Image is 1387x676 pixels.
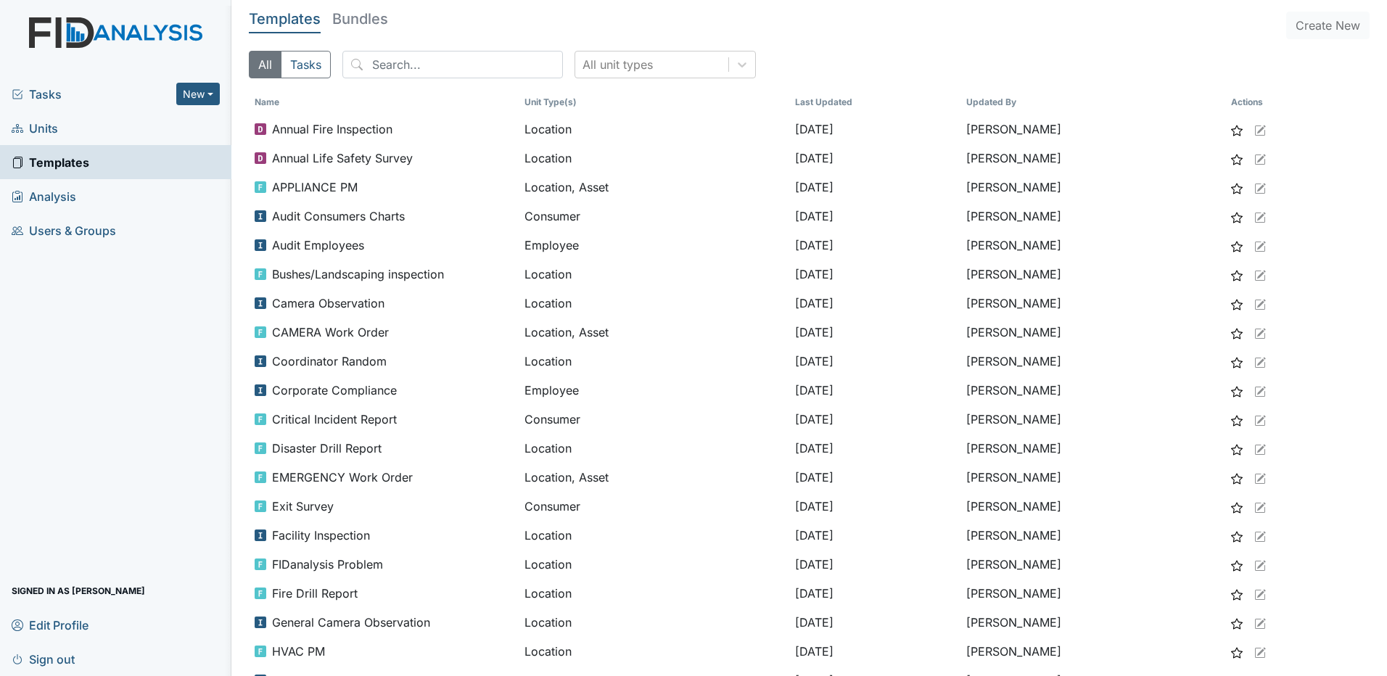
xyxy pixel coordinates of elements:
[1254,614,1266,631] a: Edit
[524,323,609,341] span: Location, Asset
[789,144,960,173] td: [DATE]
[519,90,789,115] th: Unit Type(s)
[524,382,579,399] span: Employee
[789,231,960,260] td: [DATE]
[1254,149,1266,167] a: Edit
[1254,294,1266,312] a: Edit
[1254,236,1266,254] a: Edit
[1254,323,1266,341] a: Edit
[272,294,384,312] span: Camera Observation
[272,120,392,138] span: Annual Fire Inspection
[789,318,960,347] td: [DATE]
[1254,120,1266,138] a: Edit
[1254,556,1266,573] a: Edit
[272,178,358,196] span: APPLIANCE PM
[789,550,960,579] td: [DATE]
[524,527,572,544] span: Location
[272,265,444,283] span: Bushes/Landscaping inspection
[960,608,1225,637] td: [PERSON_NAME]
[789,260,960,289] td: [DATE]
[524,469,609,486] span: Location, Asset
[1254,440,1266,457] a: Edit
[272,440,382,457] span: Disaster Drill Report
[249,90,519,115] th: Toggle SortBy
[960,492,1225,521] td: [PERSON_NAME]
[960,115,1225,144] td: [PERSON_NAME]
[524,265,572,283] span: Location
[12,117,58,139] span: Units
[12,614,89,636] span: Edit Profile
[342,51,563,78] input: Search...
[249,51,331,78] div: Type filter
[789,637,960,666] td: [DATE]
[960,434,1225,463] td: [PERSON_NAME]
[960,550,1225,579] td: [PERSON_NAME]
[960,173,1225,202] td: [PERSON_NAME]
[960,376,1225,405] td: [PERSON_NAME]
[524,614,572,631] span: Location
[583,56,653,73] div: All unit types
[524,207,580,225] span: Consumer
[524,585,572,602] span: Location
[524,643,572,660] span: Location
[12,185,76,207] span: Analysis
[272,556,383,573] span: FIDanalysis Problem
[1254,469,1266,486] a: Edit
[249,51,281,78] button: All
[12,151,89,173] span: Templates
[524,498,580,515] span: Consumer
[332,12,388,26] h5: Bundles
[272,323,389,341] span: CAMERA Work Order
[1254,353,1266,370] a: Edit
[12,86,176,103] a: Tasks
[789,579,960,608] td: [DATE]
[789,202,960,231] td: [DATE]
[960,289,1225,318] td: [PERSON_NAME]
[789,463,960,492] td: [DATE]
[1254,178,1266,196] a: Edit
[789,347,960,376] td: [DATE]
[789,434,960,463] td: [DATE]
[960,579,1225,608] td: [PERSON_NAME]
[960,637,1225,666] td: [PERSON_NAME]
[272,149,413,167] span: Annual Life Safety Survey
[272,643,325,660] span: HVAC PM
[272,469,413,486] span: EMERGENCY Work Order
[1254,411,1266,428] a: Edit
[960,231,1225,260] td: [PERSON_NAME]
[524,411,580,428] span: Consumer
[789,376,960,405] td: [DATE]
[12,648,75,670] span: Sign out
[789,90,960,115] th: Toggle SortBy
[176,83,220,105] button: New
[272,236,364,254] span: Audit Employees
[1254,585,1266,602] a: Edit
[789,289,960,318] td: [DATE]
[960,463,1225,492] td: [PERSON_NAME]
[789,608,960,637] td: [DATE]
[272,527,370,544] span: Facility Inspection
[960,144,1225,173] td: [PERSON_NAME]
[12,219,116,242] span: Users & Groups
[1254,265,1266,283] a: Edit
[960,90,1225,115] th: Toggle SortBy
[272,353,387,370] span: Coordinator Random
[524,440,572,457] span: Location
[1225,90,1298,115] th: Actions
[960,318,1225,347] td: [PERSON_NAME]
[524,353,572,370] span: Location
[1254,643,1266,660] a: Edit
[524,149,572,167] span: Location
[272,498,334,515] span: Exit Survey
[272,207,405,225] span: Audit Consumers Charts
[960,202,1225,231] td: [PERSON_NAME]
[524,120,572,138] span: Location
[789,521,960,550] td: [DATE]
[524,556,572,573] span: Location
[960,260,1225,289] td: [PERSON_NAME]
[960,405,1225,434] td: [PERSON_NAME]
[1286,12,1370,39] button: Create New
[524,294,572,312] span: Location
[12,580,145,602] span: Signed in as [PERSON_NAME]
